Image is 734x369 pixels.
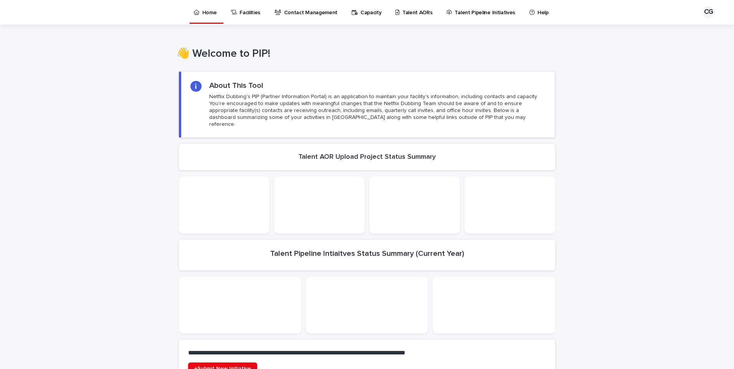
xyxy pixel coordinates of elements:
p: Netflix Dubbing's PIP (Partner Information Portal) is an application to maintain your facility's ... [209,93,546,128]
h2: Talent AOR Upload Project Status Summary [298,153,436,161]
h2: Talent Pipeline Intiaitves Status Summary (Current Year) [270,249,464,258]
h1: 👋 Welcome to PIP! [176,48,552,61]
h2: About This Tool [209,81,263,90]
div: CG [703,6,715,18]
